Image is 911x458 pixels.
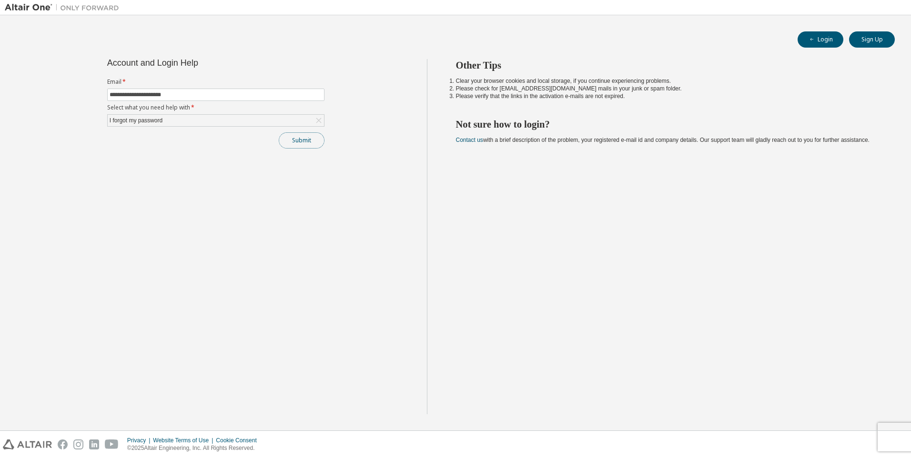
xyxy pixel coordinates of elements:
[456,137,483,143] a: Contact us
[456,77,878,85] li: Clear your browser cookies and local storage, if you continue experiencing problems.
[216,437,262,444] div: Cookie Consent
[127,444,263,452] p: © 2025 Altair Engineering, Inc. All Rights Reserved.
[5,3,124,12] img: Altair One
[798,31,843,48] button: Login
[108,115,164,126] div: I forgot my password
[456,85,878,92] li: Please check for [EMAIL_ADDRESS][DOMAIN_NAME] mails in your junk or spam folder.
[153,437,216,444] div: Website Terms of Use
[107,104,324,111] label: Select what you need help with
[58,439,68,449] img: facebook.svg
[108,115,324,126] div: I forgot my password
[849,31,895,48] button: Sign Up
[456,59,878,71] h2: Other Tips
[3,439,52,449] img: altair_logo.svg
[107,78,324,86] label: Email
[105,439,119,449] img: youtube.svg
[89,439,99,449] img: linkedin.svg
[279,132,324,149] button: Submit
[456,118,878,130] h2: Not sure how to login?
[107,59,281,67] div: Account and Login Help
[127,437,153,444] div: Privacy
[456,137,870,143] span: with a brief description of the problem, your registered e-mail id and company details. Our suppo...
[73,439,83,449] img: instagram.svg
[456,92,878,100] li: Please verify that the links in the activation e-mails are not expired.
